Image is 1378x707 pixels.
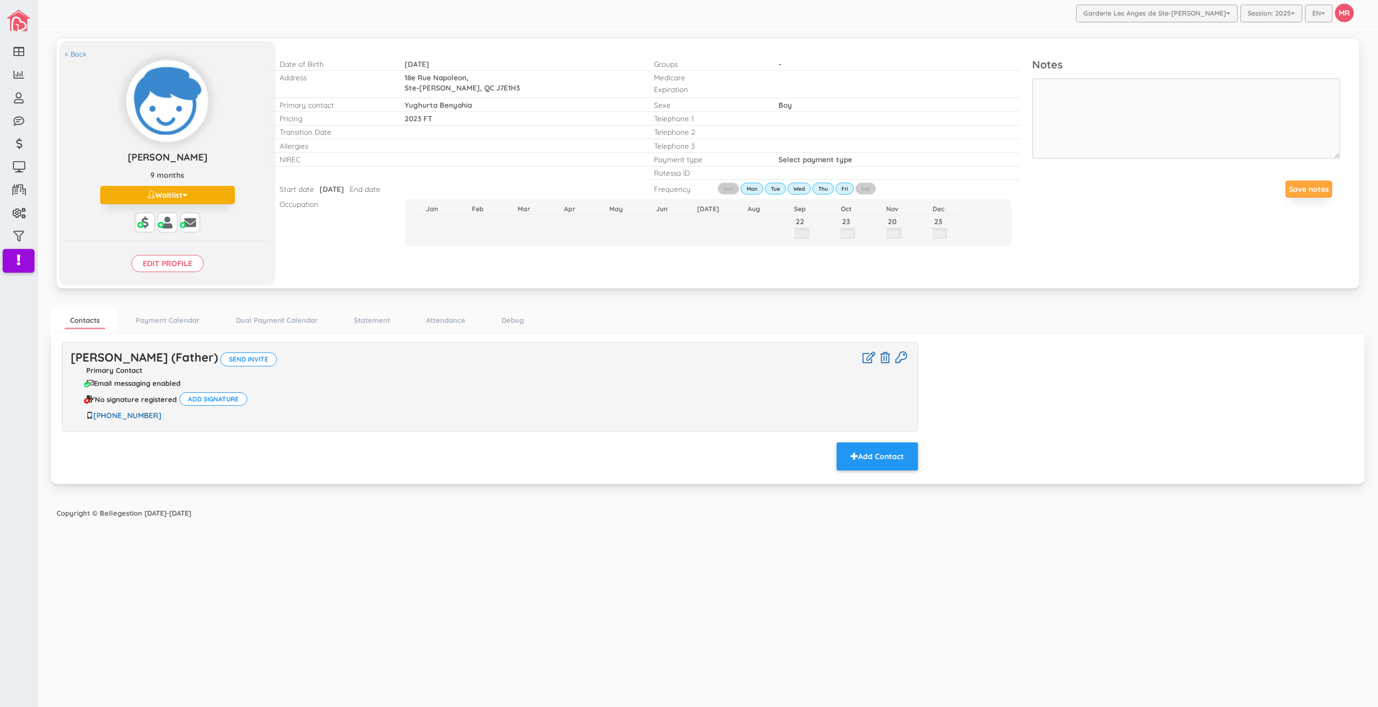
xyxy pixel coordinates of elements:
[319,184,344,193] span: [DATE]
[280,184,314,194] p: Start date
[65,170,270,181] p: 9 months
[765,183,786,195] label: Tue
[280,113,388,123] p: Pricing
[1333,664,1367,696] iframe: chat widget
[777,203,823,215] th: Sep
[654,141,762,151] p: Telephone 3
[915,203,961,215] th: Dec
[57,509,191,517] strong: Copyright © Bellegestion [DATE]-[DATE]
[71,350,218,365] a: [PERSON_NAME] (Father)
[685,203,731,215] th: [DATE]
[280,141,388,151] p: Allergies
[128,151,207,163] span: [PERSON_NAME]
[654,59,762,69] p: Groups
[127,60,208,142] img: Click to change profile pic
[280,127,388,137] p: Transition Date
[87,379,180,387] div: Email messaging enabled
[131,255,204,272] input: Edit profile
[654,84,762,94] p: Expiration
[405,73,415,82] span: 18e
[654,184,700,194] p: Frequency
[65,313,105,330] a: Contacts
[405,83,482,92] span: Ste-[PERSON_NAME],
[869,203,915,215] th: Nov
[855,183,876,195] label: Sat
[1285,181,1332,198] button: Save notes
[220,352,277,366] button: Send invite
[280,72,388,82] p: Address
[280,100,388,110] p: Primary contact
[1032,57,1340,73] p: Notes
[484,83,494,92] span: QC
[280,59,388,69] p: Date of Birth
[421,313,471,328] a: Attendance
[639,203,685,215] th: Jun
[417,73,469,82] span: Rue Napoleon,
[409,203,455,215] th: Jan
[593,203,639,215] th: May
[654,154,762,164] p: Payment type
[778,100,792,109] span: Boy
[455,203,500,215] th: Feb
[654,168,762,178] p: Rotessa ID
[741,183,763,195] label: Mon
[350,184,380,194] p: End date
[65,49,87,59] a: < Back
[280,154,388,164] p: NIREC
[405,114,432,123] span: 2023 FT
[788,183,811,195] label: Wed
[823,203,869,215] th: Oct
[231,313,323,328] a: Dual Payment Calendar
[100,186,235,204] button: Waitlist
[349,313,395,328] a: Statement
[405,100,472,109] span: Yughurta Benyahia
[718,183,739,195] label: Sun
[95,396,177,403] span: No signature registered
[778,155,852,164] span: Select payment type
[836,183,854,195] label: Fri
[71,366,909,374] p: Primary Contact
[496,83,520,92] span: J7E1H3
[654,127,762,137] p: Telephone 2
[496,313,529,328] a: Debug
[547,203,593,215] th: Apr
[778,59,949,69] p: -
[501,203,547,215] th: Mar
[93,411,162,420] a: [PHONE_NUMBER]
[837,442,918,470] button: Add Contact
[405,59,429,68] span: [DATE]
[280,199,388,209] p: Occupation
[654,113,762,123] p: Telephone 1
[654,100,762,110] p: Sexe
[731,203,777,215] th: Aug
[6,10,31,31] img: image
[654,72,762,82] p: Medicare
[179,392,247,406] button: Add signature
[812,183,834,195] label: Thu
[130,313,205,328] a: Payment Calendar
